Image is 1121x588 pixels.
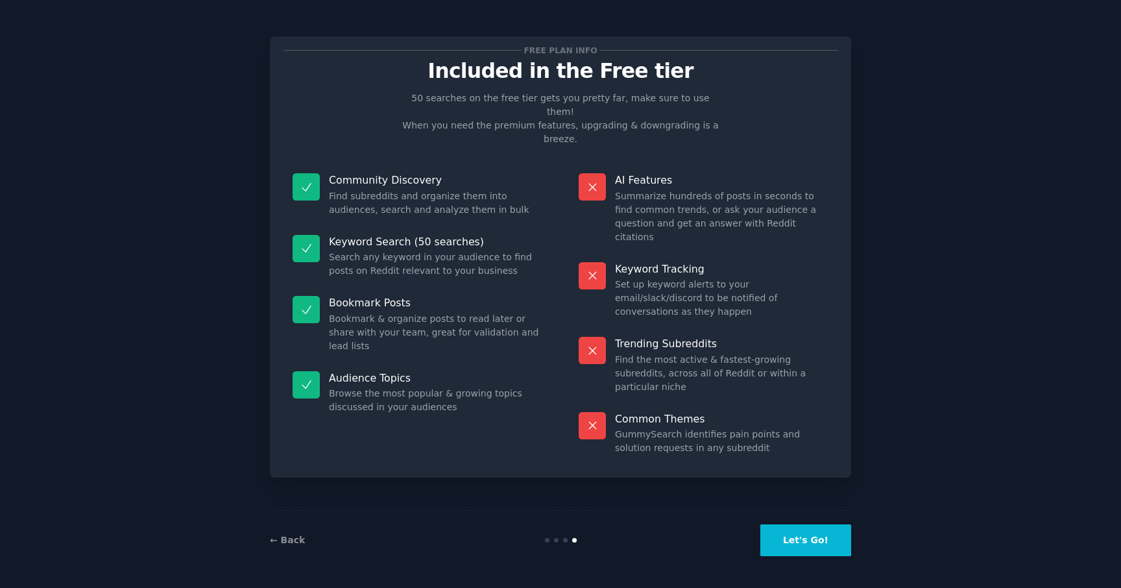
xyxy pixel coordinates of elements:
span: Free plan info [522,43,599,57]
p: Keyword Search (50 searches) [329,235,542,249]
dd: Bookmark & organize posts to read later or share with your team, great for validation and lead lists [329,312,542,353]
p: 50 searches on the free tier gets you pretty far, make sure to use them! When you need the premiu... [397,92,724,146]
dd: Summarize hundreds of posts in seconds to find common trends, or ask your audience a question and... [615,190,828,244]
dd: Find the most active & fastest-growing subreddits, across all of Reddit or within a particular niche [615,353,828,394]
a: ← Back [270,535,305,545]
dd: Find subreddits and organize them into audiences, search and analyze them in bulk [329,190,542,217]
button: Let's Go! [760,524,851,556]
p: Bookmark Posts [329,296,542,310]
p: Community Discovery [329,173,542,187]
dd: Search any keyword in your audience to find posts on Reddit relevant to your business [329,251,542,278]
dd: GummySearch identifies pain points and solution requests in any subreddit [615,428,828,455]
p: AI Features [615,173,828,187]
p: Included in the Free tier [283,60,838,82]
p: Keyword Tracking [615,262,828,276]
dd: Browse the most popular & growing topics discussed in your audiences [329,387,542,414]
p: Trending Subreddits [615,337,828,350]
p: Audience Topics [329,371,542,385]
dd: Set up keyword alerts to your email/slack/discord to be notified of conversations as they happen [615,278,828,319]
p: Common Themes [615,412,828,426]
